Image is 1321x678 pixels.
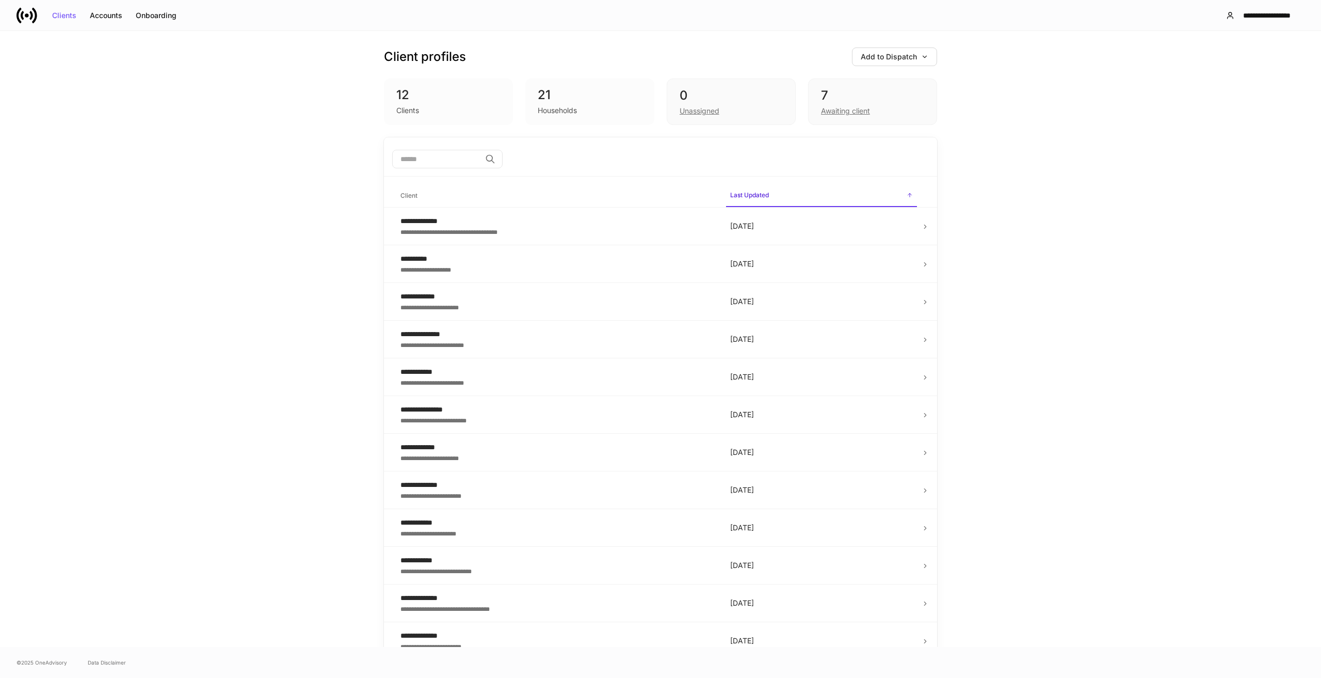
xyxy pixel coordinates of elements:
[730,259,913,269] p: [DATE]
[396,87,501,103] div: 12
[730,560,913,571] p: [DATE]
[17,658,67,667] span: © 2025 OneAdvisory
[730,523,913,533] p: [DATE]
[852,48,937,66] button: Add to Dispatch
[396,185,718,207] span: Client
[730,598,913,608] p: [DATE]
[88,658,126,667] a: Data Disclaimer
[730,296,913,307] p: [DATE]
[667,78,796,125] div: 0Unassigned
[90,12,122,19] div: Accounts
[52,12,76,19] div: Clients
[680,106,719,116] div: Unassigned
[821,106,870,116] div: Awaiting client
[730,409,913,420] p: [DATE]
[396,105,419,116] div: Clients
[538,87,642,103] div: 21
[538,105,577,116] div: Households
[730,372,913,382] p: [DATE]
[384,49,466,65] h3: Client profiles
[730,334,913,344] p: [DATE]
[83,7,129,24] button: Accounts
[730,485,913,495] p: [DATE]
[730,221,913,231] p: [DATE]
[400,191,417,200] h6: Client
[730,190,769,200] h6: Last Updated
[808,78,937,125] div: 7Awaiting client
[45,7,83,24] button: Clients
[821,87,924,104] div: 7
[730,447,913,458] p: [DATE]
[680,87,783,104] div: 0
[726,185,917,207] span: Last Updated
[861,53,928,60] div: Add to Dispatch
[136,12,176,19] div: Onboarding
[730,636,913,646] p: [DATE]
[129,7,183,24] button: Onboarding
